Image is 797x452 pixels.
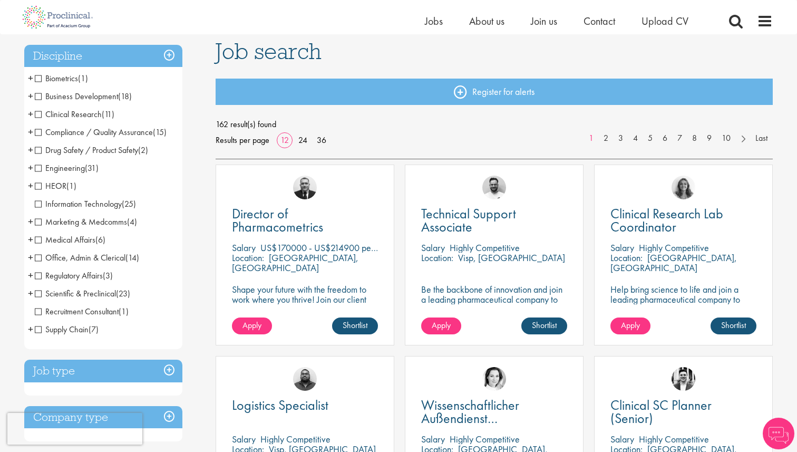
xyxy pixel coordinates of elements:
span: Apply [621,320,640,331]
iframe: reCAPTCHA [7,413,142,445]
span: Engineering [35,162,85,174]
span: + [28,142,33,158]
span: Office, Admin & Clerical [35,252,125,263]
span: + [28,321,33,337]
span: (6) [95,234,105,245]
p: Highly Competitive [450,242,520,254]
a: Join us [531,14,557,28]
span: Apply [242,320,261,331]
span: (23) [116,288,130,299]
h3: Job type [24,360,182,382]
a: 5 [643,132,658,145]
span: Business Development [35,91,132,102]
span: Medical Affairs [35,234,105,245]
span: Office, Admin & Clerical [35,252,139,263]
span: + [28,285,33,301]
span: Regulatory Affairs [35,270,103,281]
a: Jakub Hanas [293,176,317,199]
p: Visp, [GEOGRAPHIC_DATA] [458,252,565,264]
span: Clinical SC Planner (Senior) [610,396,712,427]
p: Highly Competitive [450,433,520,445]
a: 6 [657,132,673,145]
span: + [28,267,33,283]
span: Salary [610,433,634,445]
a: Technical Support Associate [421,207,567,234]
span: (15) [153,127,167,138]
a: Ashley Bennett [293,367,317,391]
a: Logistics Specialist [232,399,378,412]
span: Job search [216,37,322,65]
img: Jackie Cerchio [672,176,695,199]
a: Clinical Research Lab Coordinator [610,207,756,234]
a: Director of Pharmacometrics [232,207,378,234]
span: Marketing & Medcomms [35,216,137,227]
span: + [28,249,33,265]
span: (7) [89,324,99,335]
span: Biometrics [35,73,88,84]
span: + [28,232,33,247]
span: + [28,70,33,86]
span: Information Technology [35,198,136,209]
img: Emile De Beer [482,176,506,199]
h3: Discipline [24,45,182,68]
span: Logistics Specialist [232,396,328,414]
span: Technical Support Associate [421,205,516,236]
a: 36 [313,134,330,146]
a: Last [750,132,773,145]
a: 12 [277,134,293,146]
span: Supply Chain [35,324,89,335]
span: Wissenschaftlicher Außendienst [GEOGRAPHIC_DATA] [421,396,548,440]
span: (2) [138,145,148,156]
p: Be the backbone of innovation and join a leading pharmaceutical company to help keep life-changin... [421,284,567,324]
span: Drug Safety / Product Safety [35,145,138,156]
a: Wissenschaftlicher Außendienst [GEOGRAPHIC_DATA] [421,399,567,425]
span: HEOR [35,180,76,191]
p: Highly Competitive [639,242,709,254]
span: Salary [421,242,445,254]
span: + [28,160,33,176]
a: Jobs [425,14,443,28]
img: Edward Little [672,367,695,391]
a: 24 [295,134,311,146]
span: About us [469,14,504,28]
span: Location: [610,252,643,264]
span: Salary [232,433,256,445]
span: (1) [66,180,76,191]
span: Medical Affairs [35,234,95,245]
a: 10 [716,132,736,145]
span: (25) [122,198,136,209]
span: Compliance / Quality Assurance [35,127,153,138]
a: Shortlist [521,318,567,334]
span: Business Development [35,91,118,102]
span: Regulatory Affairs [35,270,113,281]
span: (31) [85,162,99,174]
span: Biometrics [35,73,78,84]
p: US$170000 - US$214900 per annum [260,242,400,254]
span: (3) [103,270,113,281]
a: Apply [421,318,461,334]
span: (4) [127,216,137,227]
span: Information Technology [35,198,122,209]
p: Help bring science to life and join a leading pharmaceutical company to play a key role in delive... [610,284,756,334]
img: Greta Prestel [482,367,506,391]
p: [GEOGRAPHIC_DATA], [GEOGRAPHIC_DATA] [610,252,737,274]
span: Salary [421,433,445,445]
span: Director of Pharmacometrics [232,205,323,236]
span: + [28,124,33,140]
p: [GEOGRAPHIC_DATA], [GEOGRAPHIC_DATA] [232,252,358,274]
p: Highly Competitive [260,433,331,445]
span: (1) [119,306,129,317]
span: Clinical Research [35,109,114,120]
a: 1 [584,132,599,145]
span: Apply [432,320,451,331]
img: Chatbot [763,418,794,449]
span: Results per page [216,132,269,148]
a: Apply [232,318,272,334]
span: HEOR [35,180,66,191]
